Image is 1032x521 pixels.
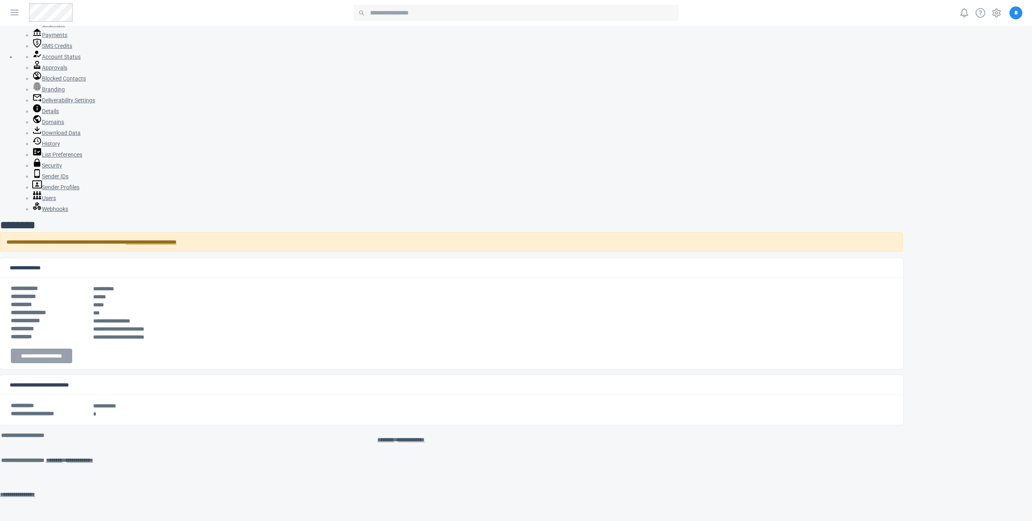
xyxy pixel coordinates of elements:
[32,54,81,60] a: Account Status
[32,162,62,169] a: Security
[42,206,68,212] span: Webhooks
[32,141,60,147] a: History
[42,43,72,49] span: SMS Credits
[32,151,82,158] a: List Preferences
[32,195,56,201] a: Users
[32,206,68,212] a: Webhooks
[32,86,65,93] a: Branding
[32,108,59,114] a: Details
[32,75,86,82] a: Blocked Contacts
[42,75,86,82] span: Blocked Contacts
[42,151,82,158] span: List Preferences
[42,86,65,93] span: Branding
[32,130,81,136] a: Download Data
[32,97,95,103] a: Deliverability Settings
[42,173,69,180] span: Sender IDs
[42,32,67,38] span: Payments
[42,108,59,114] span: Details
[42,184,79,190] span: Sender Profiles
[32,64,67,71] a: Approvals
[42,195,56,201] span: Users
[42,97,95,103] span: Deliverability Settings
[42,64,67,71] span: Approvals
[42,162,62,169] span: Security
[32,119,64,125] a: Domains
[32,43,72,49] a: SMS Credits
[42,54,81,60] span: Account Status
[42,119,64,125] span: Domains
[32,184,79,190] a: Sender Profiles
[42,141,60,147] span: History
[42,130,81,136] span: Download Data
[32,173,69,180] a: Sender IDs
[32,32,67,38] a: Payments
